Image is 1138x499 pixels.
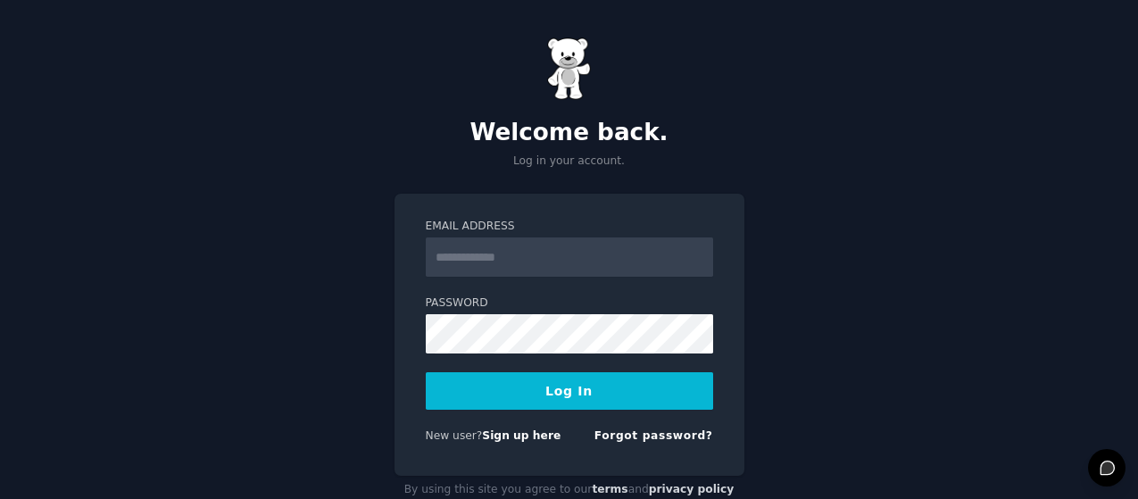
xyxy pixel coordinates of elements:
a: Sign up here [482,429,561,442]
button: Log In [426,372,713,410]
h2: Welcome back. [395,119,744,147]
p: Log in your account. [395,154,744,170]
a: privacy policy [649,483,735,495]
a: Forgot password? [594,429,713,442]
img: Gummy Bear [547,37,592,100]
a: terms [592,483,627,495]
span: New user? [426,429,483,442]
label: Email Address [426,219,713,235]
label: Password [426,295,713,312]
